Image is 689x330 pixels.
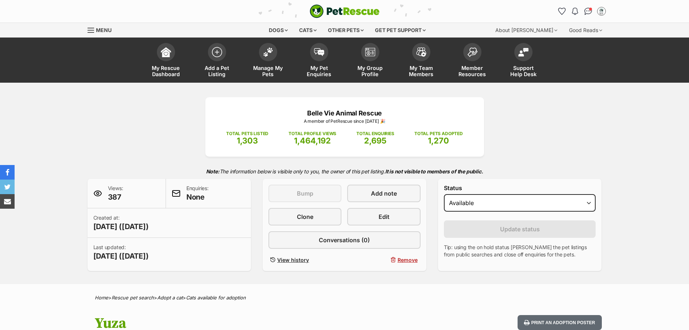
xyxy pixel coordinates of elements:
a: Conversations [582,5,594,17]
span: [DATE] ([DATE]) [93,251,149,261]
div: Other pets [323,23,369,38]
a: Clone [268,208,341,225]
a: Adopt a cat [157,295,183,300]
a: My Group Profile [345,39,396,83]
span: [DATE] ([DATE]) [93,221,149,232]
span: 1,270 [428,136,449,145]
span: 1,303 [237,136,258,145]
img: manage-my-pets-icon-02211641906a0b7f246fdf0571729dbe1e7629f14944591b6c1af311fb30b64b.svg [263,47,273,57]
p: The information below is visible only to you, the owner of this pet listing. [88,164,602,179]
a: Cats available for adoption [186,295,246,300]
label: Status [444,185,596,191]
a: Manage My Pets [243,39,294,83]
a: My Team Members [396,39,447,83]
div: Dogs [264,23,293,38]
a: Add a Pet Listing [191,39,243,83]
div: Get pet support [370,23,431,38]
div: About [PERSON_NAME] [490,23,562,38]
p: TOTAL PETS ADOPTED [414,130,463,137]
span: 1,464,192 [294,136,331,145]
ul: Account quick links [556,5,607,17]
button: My account [596,5,607,17]
span: My Pet Enquiries [303,65,336,77]
img: group-profile-icon-3fa3cf56718a62981997c0bc7e787c4b2cf8bcc04b72c1350f741eb67cf2f40e.svg [365,48,375,56]
span: View history [277,256,309,264]
span: Member Resources [456,65,489,77]
span: My Group Profile [354,65,387,77]
a: Member Resources [447,39,498,83]
span: Clone [297,212,313,221]
div: Cats [294,23,322,38]
span: Edit [379,212,390,221]
img: logo-cat-932fe2b9b8326f06289b0f2fb663e598f794de774fb13d1741a6617ecf9a85b4.svg [310,4,380,18]
a: View history [268,255,341,265]
img: dashboard-icon-eb2f2d2d3e046f16d808141f083e7271f6b2e854fb5c12c21221c1fb7104beca.svg [161,47,171,57]
p: TOTAL PROFILE VIEWS [289,130,336,137]
p: Created at: [93,214,149,232]
span: Manage My Pets [252,65,284,77]
div: > > > [77,295,613,300]
a: Home [95,295,108,300]
img: help-desk-icon-fdf02630f3aa405de69fd3d07c3f3aa587a6932b1a1747fa1d2bba05be0121f9.svg [518,48,529,56]
div: Good Reads [564,23,607,38]
button: Notifications [569,5,581,17]
span: 387 [108,192,123,202]
a: My Pet Enquiries [294,39,345,83]
p: A member of PetRescue since [DATE] 🎉 [216,118,473,125]
strong: It is not visible to members of the public. [385,168,483,174]
button: Remove [347,255,420,265]
a: Rescue pet search [112,295,154,300]
img: Belle Vie Animal Rescue profile pic [598,8,605,15]
strong: Note: [206,168,220,174]
p: TOTAL ENQUIRIES [356,130,394,137]
span: My Rescue Dashboard [150,65,182,77]
img: pet-enquiries-icon-7e3ad2cf08bfb03b45e93fb7055b45f3efa6380592205ae92323e6603595dc1f.svg [314,48,324,56]
p: TOTAL PETS LISTED [226,130,268,137]
a: Favourites [556,5,568,17]
span: Conversations (0) [319,236,370,244]
span: Menu [96,27,112,33]
img: team-members-icon-5396bd8760b3fe7c0b43da4ab00e1e3bb1a5d9ba89233759b79545d2d3fc5d0d.svg [416,47,426,57]
span: Bump [297,189,313,198]
a: Menu [88,23,117,36]
a: Edit [347,208,420,225]
span: None [186,192,209,202]
p: Tip: using the on hold status [PERSON_NAME] the pet listings from public searches and close off e... [444,244,596,258]
span: Update status [500,225,540,233]
p: Enquiries: [186,185,209,202]
span: 2,695 [364,136,387,145]
span: Add a Pet Listing [201,65,233,77]
button: Print an adoption poster [518,315,601,330]
img: member-resources-icon-8e73f808a243e03378d46382f2149f9095a855e16c252ad45f914b54edf8863c.svg [467,47,477,57]
a: Conversations (0) [268,231,421,249]
button: Bump [268,185,341,202]
a: PetRescue [310,4,380,18]
a: Support Help Desk [498,39,549,83]
span: Support Help Desk [507,65,540,77]
img: add-pet-listing-icon-0afa8454b4691262ce3f59096e99ab1cd57d4a30225e0717b998d2c9b9846f56.svg [212,47,222,57]
button: Update status [444,220,596,238]
p: Views: [108,185,123,202]
img: chat-41dd97257d64d25036548639549fe6c8038ab92f7586957e7f3b1b290dea8141.svg [584,8,592,15]
span: Add note [371,189,397,198]
span: Remove [398,256,418,264]
p: Last updated: [93,244,149,261]
p: Belle Vie Animal Rescue [216,108,473,118]
a: My Rescue Dashboard [140,39,191,83]
img: notifications-46538b983faf8c2785f20acdc204bb7945ddae34d4c08c2a6579f10ce5e182be.svg [572,8,578,15]
span: My Team Members [405,65,438,77]
a: Add note [347,185,420,202]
